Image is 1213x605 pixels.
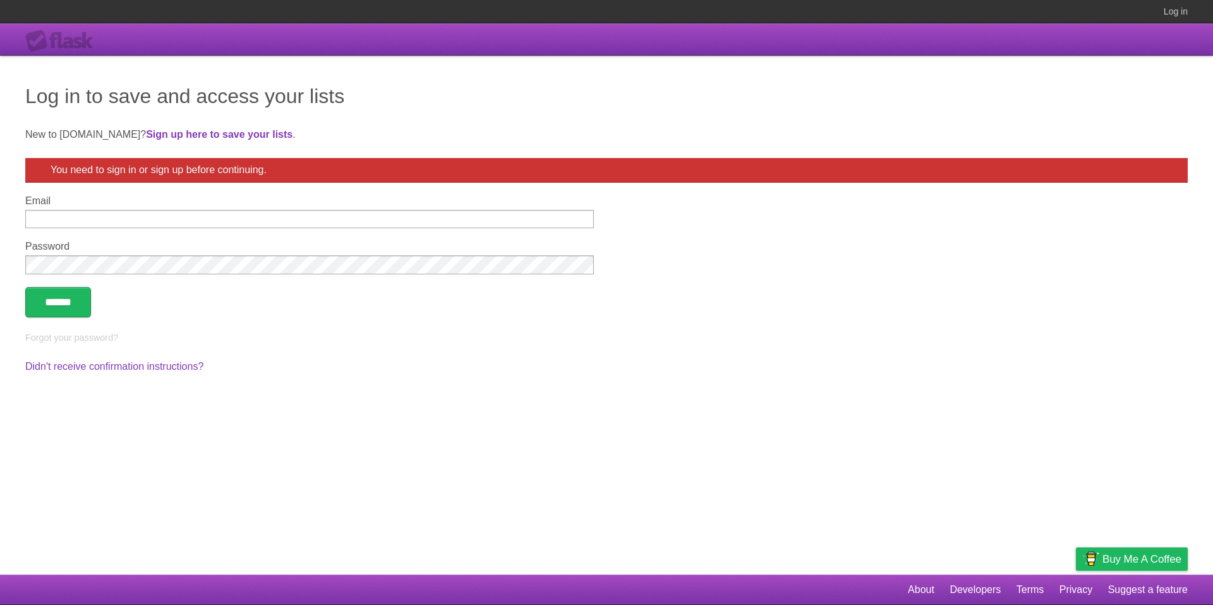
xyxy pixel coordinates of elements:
[25,81,1188,111] h1: Log in to save and access your lists
[908,578,934,602] a: About
[950,578,1001,602] a: Developers
[25,127,1188,142] p: New to [DOMAIN_NAME]? .
[25,333,118,343] a: Forgot your password?
[1076,547,1188,571] a: Buy me a coffee
[25,241,594,252] label: Password
[1102,548,1181,570] span: Buy me a coffee
[25,361,203,372] a: Didn't receive confirmation instructions?
[1017,578,1044,602] a: Terms
[25,195,594,207] label: Email
[25,30,101,52] div: Flask
[1059,578,1092,602] a: Privacy
[146,129,293,140] a: Sign up here to save your lists
[1108,578,1188,602] a: Suggest a feature
[25,158,1188,183] div: You need to sign in or sign up before continuing.
[1082,548,1099,570] img: Buy me a coffee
